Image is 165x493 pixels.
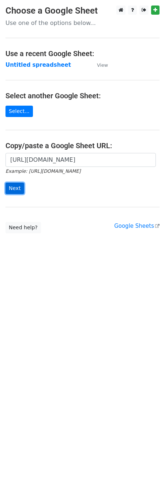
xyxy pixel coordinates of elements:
a: Select... [5,106,33,117]
input: Paste your Google Sheet URL here [5,153,156,167]
h4: Use a recent Google Sheet: [5,49,160,58]
iframe: Chat Widget [128,458,165,493]
a: View [90,62,108,68]
a: Untitled spreadsheet [5,62,71,68]
small: Example: [URL][DOMAIN_NAME] [5,168,80,174]
input: Next [5,183,24,194]
small: View [97,62,108,68]
p: Use one of the options below... [5,19,160,27]
h4: Copy/paste a Google Sheet URL: [5,141,160,150]
a: Google Sheets [114,223,160,229]
h3: Choose a Google Sheet [5,6,160,16]
h4: Select another Google Sheet: [5,91,160,100]
a: Need help? [5,222,41,233]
